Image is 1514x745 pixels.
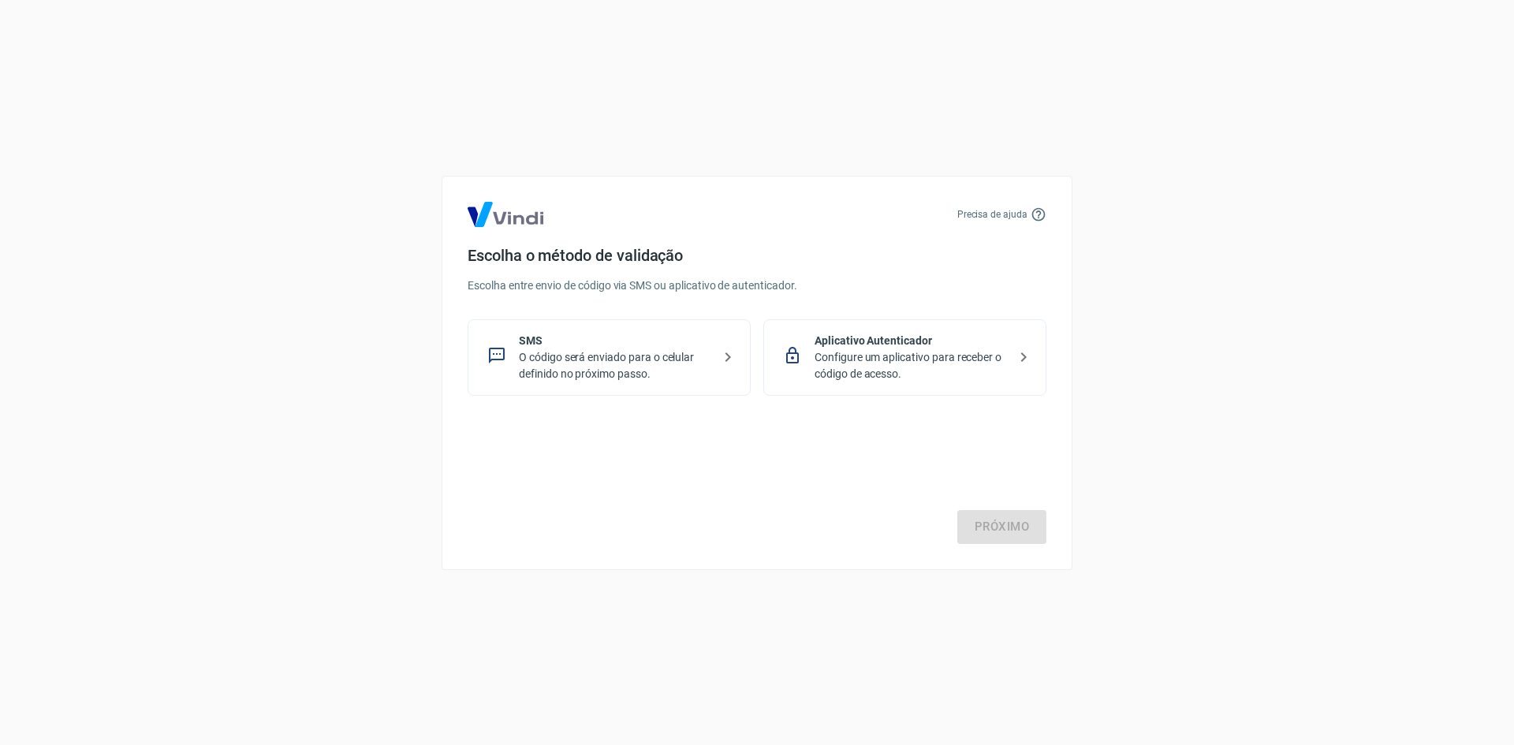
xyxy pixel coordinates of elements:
p: Precisa de ajuda [957,207,1027,222]
p: Aplicativo Autenticador [815,333,1008,349]
img: Logo Vind [468,202,543,227]
div: SMSO código será enviado para o celular definido no próximo passo. [468,319,751,396]
p: SMS [519,333,712,349]
div: Aplicativo AutenticadorConfigure um aplicativo para receber o código de acesso. [763,319,1046,396]
h4: Escolha o método de validação [468,246,1046,265]
p: Escolha entre envio de código via SMS ou aplicativo de autenticador. [468,278,1046,294]
p: Configure um aplicativo para receber o código de acesso. [815,349,1008,382]
p: O código será enviado para o celular definido no próximo passo. [519,349,712,382]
